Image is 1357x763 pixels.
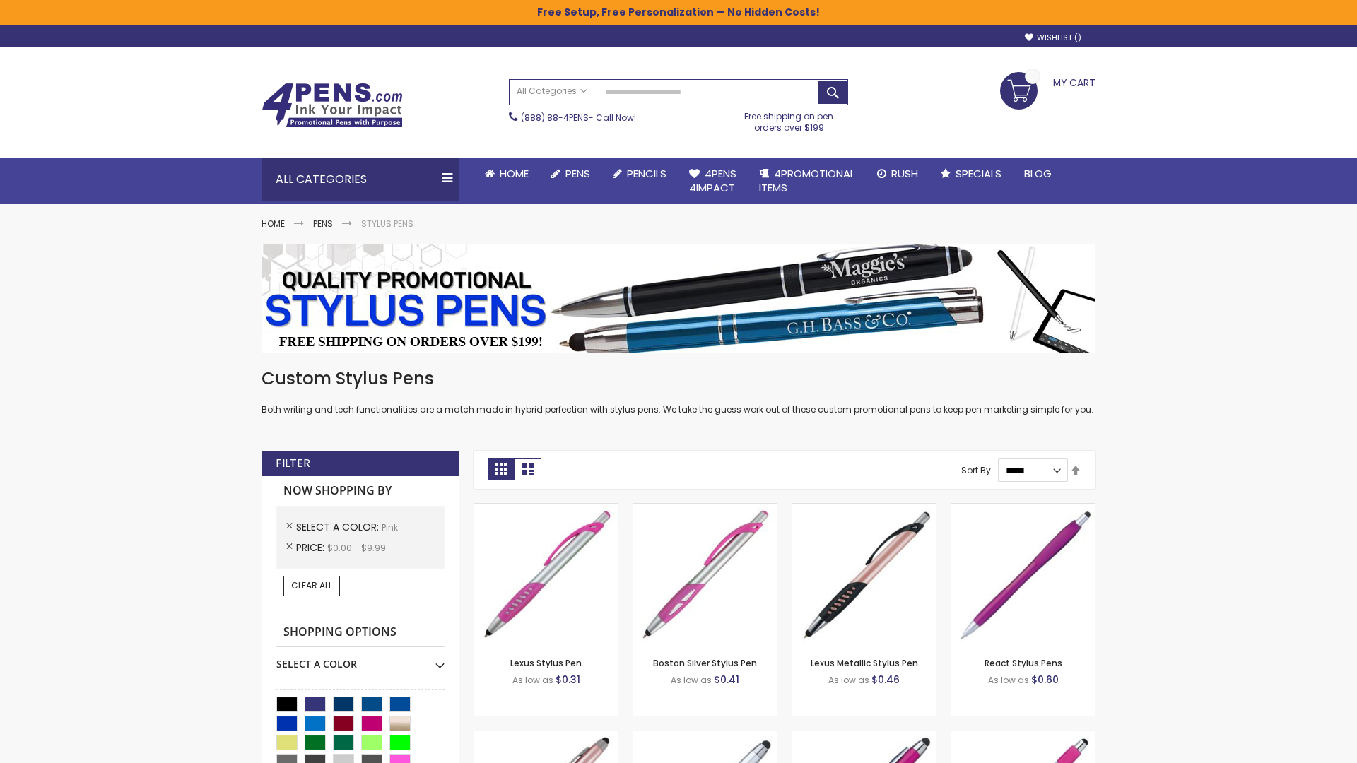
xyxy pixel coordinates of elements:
[276,456,310,471] strong: Filter
[951,731,1095,743] a: Pearl Element Stylus Pens-Pink
[792,503,936,515] a: Lexus Metallic Stylus Pen-Pink
[327,542,386,554] span: $0.00 - $9.99
[296,520,382,534] span: Select A Color
[866,158,929,189] a: Rush
[510,657,582,669] a: Lexus Stylus Pen
[678,158,748,204] a: 4Pens4impact
[521,112,589,124] a: (888) 88-4PENS
[556,673,580,687] span: $0.31
[262,367,1095,390] h1: Custom Stylus Pens
[828,674,869,686] span: As low as
[296,540,327,555] span: Price
[633,731,777,743] a: Silver Cool Grip Stylus Pen-Pink
[262,244,1095,353] img: Stylus Pens
[382,521,398,533] span: Pink
[291,579,332,591] span: Clear All
[929,158,1013,189] a: Specials
[262,218,285,230] a: Home
[627,166,666,181] span: Pencils
[748,158,866,204] a: 4PROMOTIONALITEMS
[488,458,515,480] strong: Grid
[633,503,777,515] a: Boston Silver Stylus Pen-Pink
[474,158,540,189] a: Home
[474,731,618,743] a: Lory Metallic Stylus Pen-Pink
[792,731,936,743] a: Metallic Cool Grip Stylus Pen-Pink
[276,647,445,671] div: Select A Color
[1024,166,1052,181] span: Blog
[276,476,445,506] strong: Now Shopping by
[961,464,991,476] label: Sort By
[714,673,739,687] span: $0.41
[262,367,1095,416] div: Both writing and tech functionalities are a match made in hybrid perfection with stylus pens. We ...
[517,85,587,97] span: All Categories
[474,503,618,515] a: Lexus Stylus Pen-Pink
[565,166,590,181] span: Pens
[956,166,1001,181] span: Specials
[811,657,918,669] a: Lexus Metallic Stylus Pen
[671,674,712,686] span: As low as
[262,83,403,128] img: 4Pens Custom Pens and Promotional Products
[474,504,618,647] img: Lexus Stylus Pen-Pink
[1031,673,1059,687] span: $0.60
[985,657,1062,669] a: React Stylus Pens
[540,158,601,189] a: Pens
[988,674,1029,686] span: As low as
[951,503,1095,515] a: React Stylus Pens-Pink
[1013,158,1063,189] a: Blog
[689,166,736,195] span: 4Pens 4impact
[276,617,445,648] strong: Shopping Options
[653,657,757,669] a: Boston Silver Stylus Pen
[891,166,918,181] span: Rush
[730,105,849,134] div: Free shipping on pen orders over $199
[510,80,594,103] a: All Categories
[633,504,777,647] img: Boston Silver Stylus Pen-Pink
[792,504,936,647] img: Lexus Metallic Stylus Pen-Pink
[759,166,854,195] span: 4PROMOTIONAL ITEMS
[521,112,636,124] span: - Call Now!
[262,158,459,201] div: All Categories
[1025,32,1081,43] a: Wishlist
[871,673,900,687] span: $0.46
[512,674,553,686] span: As low as
[500,166,529,181] span: Home
[601,158,678,189] a: Pencils
[951,504,1095,647] img: React Stylus Pens-Pink
[283,576,340,596] a: Clear All
[361,218,413,230] strong: Stylus Pens
[313,218,333,230] a: Pens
